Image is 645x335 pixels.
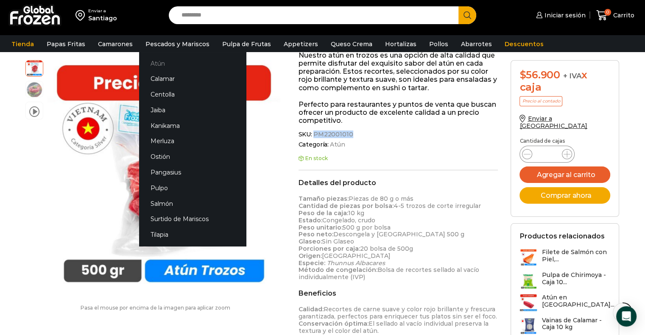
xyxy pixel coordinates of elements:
[519,69,526,81] span: $
[139,165,246,180] a: Pangasius
[299,209,348,217] strong: Peso de la caja:
[594,6,637,25] a: 0 Carrito
[519,138,610,144] p: Cantidad de cajas
[139,211,246,227] a: Surtido de Mariscos
[519,294,614,312] a: Atún en [GEOGRAPHIC_DATA]...
[519,317,610,335] a: Vainas de Calamar - Caja 10 kg
[327,36,377,52] a: Queso Crema
[299,230,333,238] strong: Peso neto:
[299,266,377,274] strong: Método de congelación:
[299,141,498,148] span: Categoría:
[7,36,38,52] a: Tienda
[299,100,498,125] p: Perfecto para restaurantes y puntos de venta que buscan ofrecer un producto de excelente calidad ...
[425,36,452,52] a: Pollos
[542,271,610,286] h3: Pulpa de Chirimoya - Caja 10...
[25,305,285,311] p: Pasa el mouse por encima de la imagen para aplicar zoom
[542,249,610,263] h3: Filete de Salmón con Piel,...
[88,8,117,14] div: Enviar a
[88,14,117,22] div: Santiago
[26,59,43,76] span: atun trozo
[139,102,246,118] a: Jaiba
[139,118,246,133] a: Kanikama
[299,289,498,297] h2: Beneficios
[519,115,587,130] a: Enviar a [GEOGRAPHIC_DATA]
[218,36,275,52] a: Pulpa de Frutas
[519,187,610,204] button: Comprar ahora
[139,196,246,211] a: Salmón
[299,131,498,138] span: SKU:
[457,36,496,52] a: Abarrotes
[299,202,394,210] strong: Cantidad de piezas por bolsa:
[139,149,246,165] a: Ostión
[519,96,562,106] p: Precio al contado
[327,259,385,267] em: Thunnus Albacares
[279,36,322,52] a: Appetizers
[542,11,586,19] span: Iniciar sesión
[299,305,324,313] strong: Calidad:
[519,69,560,81] bdi: 56.900
[519,69,610,94] div: x caja
[299,195,349,202] strong: Tamaño piezas:
[139,55,246,71] a: Atún
[139,87,246,102] a: Centolla
[604,9,611,16] span: 0
[94,36,137,52] a: Camarones
[141,36,214,52] a: Pescados y Mariscos
[299,259,325,267] strong: Especie:
[329,141,345,148] a: Atún
[299,216,322,224] strong: Estado:
[139,180,246,196] a: Pulpo
[47,60,280,293] div: 1 / 3
[299,179,498,187] h2: Detalles del producto
[299,320,369,327] strong: Conservación óptima:
[534,7,586,24] a: Iniciar sesión
[139,71,246,87] a: Calamar
[519,271,610,290] a: Pulpa de Chirimoya - Caja 10...
[139,227,246,243] a: Tilapia
[500,36,548,52] a: Descuentos
[542,317,610,331] h3: Vainas de Calamar - Caja 10 kg
[381,36,421,52] a: Hortalizas
[458,6,476,24] button: Search button
[563,72,581,80] span: + IVA
[312,131,353,138] span: PM22001010
[542,294,614,308] h3: Atún en [GEOGRAPHIC_DATA]...
[299,252,322,260] strong: Origen:
[75,8,88,22] img: address-field-icon.svg
[299,155,498,161] p: En stock
[139,133,246,149] a: Merluza
[519,249,610,267] a: Filete de Salmón con Piel,...
[299,224,343,231] strong: Peso unitario:
[47,60,280,293] img: atun trozo
[299,238,322,245] strong: Glaseo:
[42,36,89,52] a: Papas Fritas
[26,81,43,98] span: foto tartaro atun
[299,245,360,252] strong: Porciones por caja:
[519,232,604,240] h2: Productos relacionados
[611,11,634,19] span: Carrito
[616,306,637,327] div: Open Intercom Messenger
[299,51,498,92] p: Nuestro atún en trozos es una opción de alta calidad que permite disfrutar del exquisito sabor de...
[519,166,610,183] button: Agregar al carrito
[299,195,498,281] p: Piezas de 80 g o más 4-5 trozos de corte irregular 10 kg Congelado, crudo 500 g por bolsa Descong...
[539,148,555,160] input: Product quantity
